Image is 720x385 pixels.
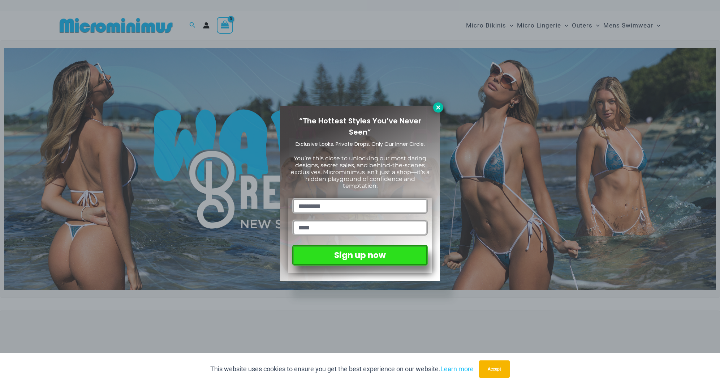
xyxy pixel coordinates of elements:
span: You’re this close to unlocking our most daring designs, secret sales, and behind-the-scenes exclu... [291,155,430,190]
a: Learn more [440,365,474,373]
p: This website uses cookies to ensure you get the best experience on our website. [210,364,474,375]
button: Accept [479,360,510,378]
button: Sign up now [292,245,428,266]
span: “The Hottest Styles You’ve Never Seen” [299,116,421,137]
button: Close [433,102,443,113]
span: Exclusive Looks. Private Drops. Only Our Inner Circle. [296,140,425,148]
